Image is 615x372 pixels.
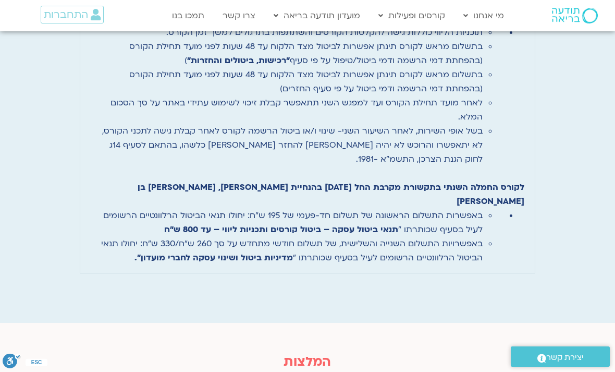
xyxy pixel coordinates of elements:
[268,6,365,26] a: מועדון תודעה בריאה
[138,182,524,207] b: לקורס החמלה השנתי בתקשורת מקרבת החל [DATE] בהנחיית [PERSON_NAME], [PERSON_NAME] בן [PERSON_NAME]
[91,26,483,40] li: תוכניות הליווי כוללות גישה להקלטות הקורסים והשתתפות בתרגולים למשך זמן הקורס.
[511,346,610,367] a: יצירת קשר
[60,354,555,369] h2: המלצות
[44,9,88,20] span: התחברות
[373,6,450,26] a: קורסים ופעילות
[187,55,290,66] b: "רכישות, ביטולים והחזרות"
[91,209,483,237] li: באפשרות התשלום הראשונה של תשלום חד-פעמי של 195 ש"ח: יחולו תנאי הביטול הרלוונטיים הרשומים לעיל בסע...
[41,6,104,23] a: התחברות
[91,237,483,265] li: באפשרויות התשלום השנייה והשלישית, של תשלום חודשי מתחדש על סך 260 ש"ח/330 ש"ח: יחולו תנאי הביטול ה...
[91,40,483,68] li: בתשלום מראש לקורס תינתן אפשרות לביטול מצד הלקוח עד 48 שעות לפני מועד תחילת הקורס (בהפחתת דמי הרשמ...
[91,124,483,166] li: בשל אופי השירות, לאחר השיעור השני- שינוי ו/או ביטול הרשמה לקורס לאחר קבלת גישה לתכני הקורס, לא ית...
[546,351,584,365] span: יצירת קשר
[167,6,210,26] a: תמכו בנו
[217,6,261,26] a: צרו קשר
[458,6,509,26] a: מי אנחנו
[134,252,293,263] strong: מדיניות ביטול ושינוי עסקה לחברי מועדון".
[91,68,483,96] li: בתשלום מראש לקורס תינתן אפשרות לביטול מצד הלקוח עד 48 שעות לפני מועד תחילת הקורס (בהפחתת דמי הרשמ...
[552,8,598,23] img: תודעה בריאה
[164,224,398,235] strong: תנאי ביטול עסקה – ביטול קורסים ותכניות ליווי – עד 800 ש"ח
[91,96,483,124] li: לאחר מועד תחילת הקורס ועד למפגש השני תתאפשר קבלת זיכוי לשימוש עתידי באתר על סך הסכום המלא.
